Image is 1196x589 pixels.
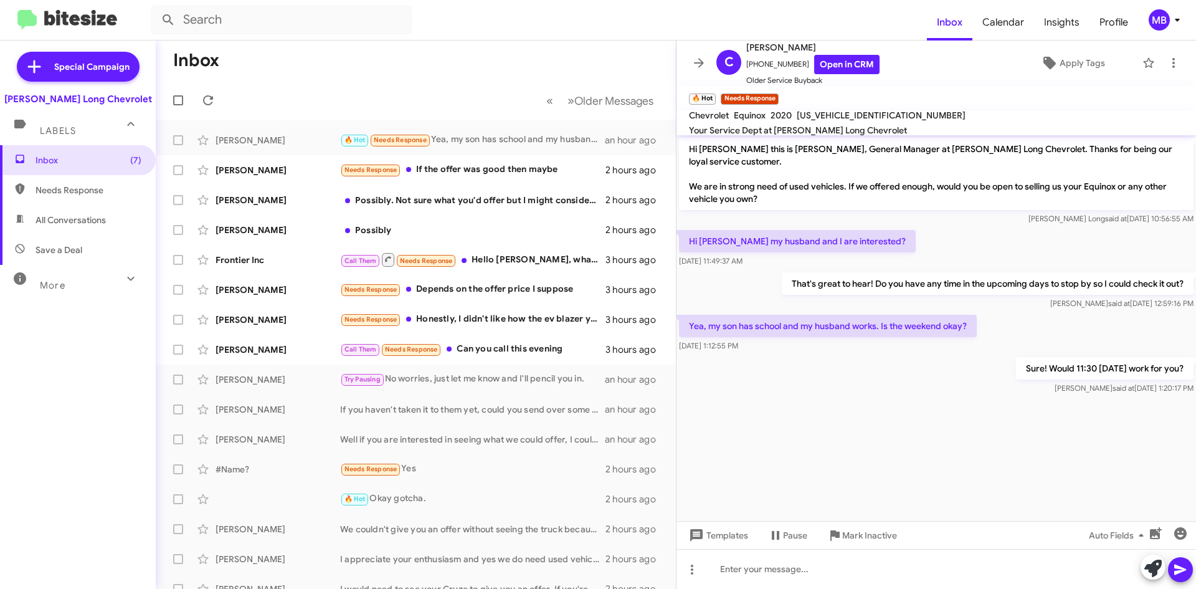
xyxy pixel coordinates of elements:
[605,134,666,146] div: an hour ago
[782,272,1194,295] p: That's great to hear! Do you have any time in the upcoming days to stop by so I could check it out?
[173,50,219,70] h1: Inbox
[679,315,977,337] p: Yea, my son has school and my husband works. Is the weekend okay?
[567,93,574,108] span: »
[1050,299,1194,308] span: [PERSON_NAME] [DATE] 12:59:16 PM
[130,154,141,166] span: (7)
[679,138,1194,210] p: Hi [PERSON_NAME] this is [PERSON_NAME], General Manager at [PERSON_NAME] Long Chevrolet. Thanks f...
[746,40,880,55] span: [PERSON_NAME]
[605,224,666,236] div: 2 hours ago
[797,110,966,121] span: [US_VEHICLE_IDENTIFICATION_NUMBER]
[1060,52,1105,74] span: Apply Tags
[724,52,734,72] span: C
[216,134,340,146] div: [PERSON_NAME]
[1028,214,1194,223] span: [PERSON_NAME] Long [DATE] 10:56:55 AM
[1034,4,1089,41] a: Insights
[1108,299,1130,308] span: said at
[689,110,729,121] span: Chevrolet
[817,524,907,547] button: Mark Inactive
[340,553,605,565] div: I appreciate your enthusiasm and yes we do need used vehicles, but we are a business. If it doesn...
[216,433,340,446] div: [PERSON_NAME]
[344,166,397,174] span: Needs Response
[679,230,916,252] p: Hi [PERSON_NAME] my husband and I are interested?
[1149,9,1170,31] div: MB
[344,136,366,144] span: 🔥 Hot
[560,88,661,113] button: Next
[40,280,65,291] span: More
[605,523,666,535] div: 2 hours ago
[539,88,661,113] nav: Page navigation example
[340,523,605,535] div: We couldn't give you an offer without seeing the truck because we don't know the mileage or condi...
[151,5,412,35] input: Search
[758,524,817,547] button: Pause
[340,194,605,206] div: Possibly. Not sure what you'd offer but I might consider it. 2023 ZL1 Camaro, under 3k miles, pos...
[746,55,880,74] span: [PHONE_NUMBER]
[689,93,716,105] small: 🔥 Hot
[689,125,907,136] span: Your Service Dept at [PERSON_NAME] Long Chevrolet
[340,163,605,177] div: If the offer was good then maybe
[340,342,605,357] div: Can you call this evening
[340,403,605,416] div: If you haven't taken it to them yet, could you send over some pictures?
[36,184,141,196] span: Needs Response
[344,495,366,503] span: 🔥 Hot
[340,312,605,327] div: Honestly, I didn't like how the ev blazer you can hear the motor whine
[400,257,453,265] span: Needs Response
[344,315,397,323] span: Needs Response
[605,373,666,386] div: an hour ago
[605,463,666,476] div: 2 hours ago
[814,55,880,74] a: Open in CRM
[344,257,377,265] span: Call Them
[605,314,666,326] div: 3 hours ago
[216,284,340,296] div: [PERSON_NAME]
[721,93,778,105] small: Needs Response
[605,493,666,505] div: 2 hours ago
[344,285,397,294] span: Needs Response
[344,345,377,353] span: Call Them
[17,52,140,82] a: Special Campaign
[972,4,1034,41] a: Calendar
[40,125,76,136] span: Labels
[1089,524,1149,547] span: Auto Fields
[574,94,653,108] span: Older Messages
[216,463,340,476] div: #Name?
[1138,9,1182,31] button: MB
[340,372,605,386] div: No worries, just let me know and I'll pencil you in.
[340,133,605,147] div: Yea, my son has school and my husband works. Is the weekend okay?
[771,110,792,121] span: 2020
[546,93,553,108] span: «
[605,433,666,446] div: an hour ago
[36,154,141,166] span: Inbox
[344,465,397,473] span: Needs Response
[216,343,340,356] div: [PERSON_NAME]
[605,284,666,296] div: 3 hours ago
[605,343,666,356] div: 3 hours ago
[340,462,605,476] div: Yes
[340,282,605,297] div: Depends on the offer price I suppose
[216,254,340,266] div: Frontier Inc
[374,136,427,144] span: Needs Response
[340,492,605,506] div: Okay gotcha.
[679,341,738,350] span: [DATE] 1:12:55 PM
[216,164,340,176] div: [PERSON_NAME]
[36,214,106,226] span: All Conversations
[605,164,666,176] div: 2 hours ago
[1009,52,1136,74] button: Apply Tags
[340,433,605,446] div: Well if you are interested in seeing what we could offer, I could set up an appointment for you t...
[1113,383,1134,393] span: said at
[1089,4,1138,41] a: Profile
[686,524,748,547] span: Templates
[605,194,666,206] div: 2 hours ago
[1055,383,1194,393] span: [PERSON_NAME] [DATE] 1:20:17 PM
[1016,357,1194,380] p: Sure! Would 11:30 [DATE] work for you?
[605,403,666,416] div: an hour ago
[927,4,972,41] span: Inbox
[4,93,152,105] div: [PERSON_NAME] Long Chevrolet
[216,314,340,326] div: [PERSON_NAME]
[605,553,666,565] div: 2 hours ago
[216,224,340,236] div: [PERSON_NAME]
[385,345,438,353] span: Needs Response
[679,256,743,266] span: [DATE] 11:49:37 AM
[216,403,340,416] div: [PERSON_NAME]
